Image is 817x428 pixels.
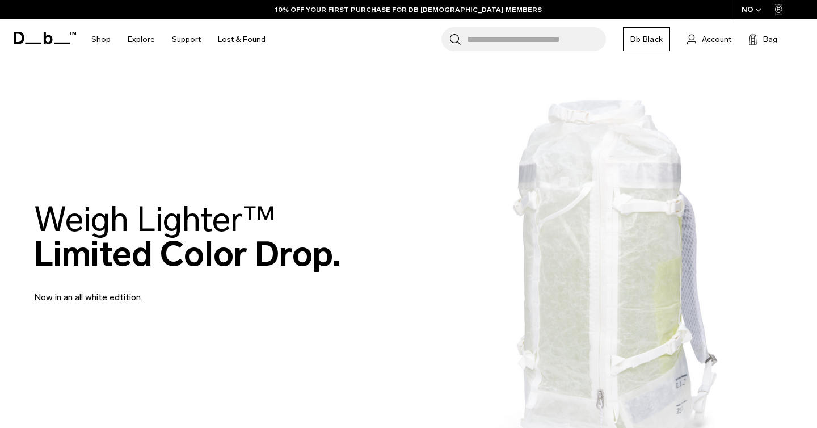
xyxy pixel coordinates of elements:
[623,27,670,51] a: Db Black
[702,33,731,45] span: Account
[687,32,731,46] a: Account
[218,19,266,60] a: Lost & Found
[91,19,111,60] a: Shop
[275,5,542,15] a: 10% OFF YOUR FIRST PURCHASE FOR DB [DEMOGRAPHIC_DATA] MEMBERS
[83,19,274,60] nav: Main Navigation
[34,199,276,240] span: Weigh Lighter™
[763,33,777,45] span: Bag
[34,202,341,271] h2: Limited Color Drop.
[748,32,777,46] button: Bag
[34,277,306,304] p: Now in an all white edtition.
[172,19,201,60] a: Support
[128,19,155,60] a: Explore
